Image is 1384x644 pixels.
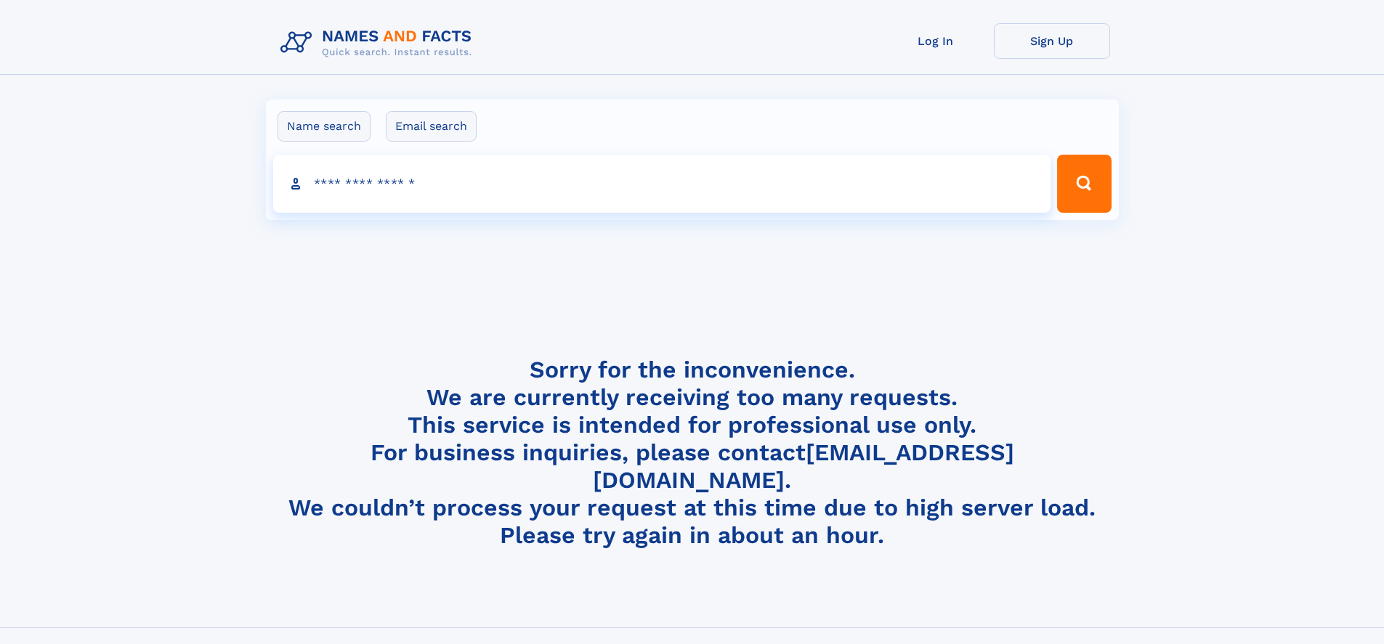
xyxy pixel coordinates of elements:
[273,155,1051,213] input: search input
[278,111,371,142] label: Name search
[275,356,1110,550] h4: Sorry for the inconvenience. We are currently receiving too many requests. This service is intend...
[593,439,1014,494] a: [EMAIL_ADDRESS][DOMAIN_NAME]
[1057,155,1111,213] button: Search Button
[386,111,477,142] label: Email search
[994,23,1110,59] a: Sign Up
[275,23,484,62] img: Logo Names and Facts
[878,23,994,59] a: Log In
